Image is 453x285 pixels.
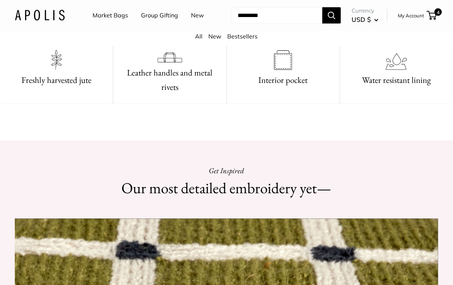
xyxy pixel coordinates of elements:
a: Group Gifting [141,10,178,21]
input: Search... [232,7,322,24]
span: 4 [434,9,442,16]
a: My Account [398,11,424,20]
h3: Water resistant lining [349,73,444,88]
h3: Interior pocket [236,73,331,88]
p: Get Inspired [121,164,332,178]
a: New [209,33,222,40]
button: USD $ [352,14,379,26]
a: New [191,10,204,21]
span: Currency [352,6,379,16]
span: USD $ [352,16,371,23]
button: Search [322,7,341,24]
h2: Our most detailed embroidery yet— [121,178,332,199]
img: Apolis [15,10,65,21]
a: Market Bags [93,10,128,21]
a: Bestsellers [228,33,258,40]
a: All [195,33,203,40]
h3: Leather handles and metal rivets [122,66,217,95]
a: 4 [427,11,437,20]
h3: Freshly harvested jute [9,73,104,88]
